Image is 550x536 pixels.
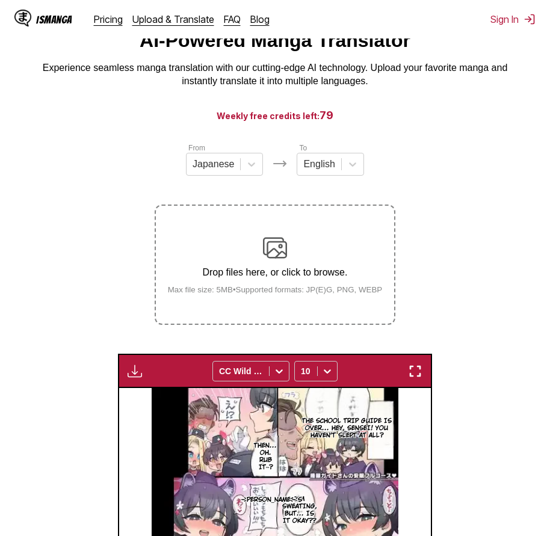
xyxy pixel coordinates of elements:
button: Sign In [490,13,536,25]
a: Blog [250,13,270,25]
img: Enter fullscreen [408,364,422,378]
label: From [188,144,205,152]
a: Upload & Translate [132,13,214,25]
img: IsManga Logo [14,10,31,26]
p: Then... Oh. Rub it~? [252,440,279,473]
p: [PERSON_NAME]'s [239,494,304,506]
p: Drop files here, or click to browse. [158,267,392,278]
img: Languages icon [273,156,287,171]
a: Pricing [94,13,123,25]
div: IsManga [36,14,72,25]
h3: Weekly free credits left: [29,108,521,123]
label: To [299,144,307,152]
img: Download translated images [128,364,142,378]
span: 79 [320,109,333,122]
a: FAQ [224,13,241,25]
p: The school trip guide is over... Hey, Sensei! You haven't slept at all? [295,415,398,442]
small: Max file size: 5MB • Supported formats: JP(E)G, PNG, WEBP [158,285,392,294]
p: I'm sweating, but... is it okay?? [280,493,320,527]
img: Sign out [524,13,536,25]
a: IsManga LogoIsManga [14,10,94,29]
h1: AI-Powered Manga Translator [140,29,410,52]
p: Experience seamless manga translation with our cutting-edge AI technology. Upload your favorite m... [34,61,516,88]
